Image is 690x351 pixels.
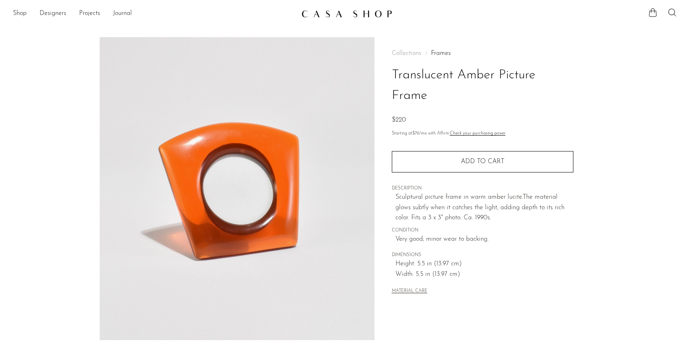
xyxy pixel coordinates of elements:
[392,65,573,106] h1: Translucent Amber Picture Frame
[392,252,573,259] span: DIMENSIONS
[13,7,295,21] nav: Desktop navigation
[392,130,573,137] p: Starting at /mo with Affirm.
[412,131,419,136] span: $76
[450,131,506,136] a: Check your purchasing power - Learn more about Affirm Financing (opens in modal)
[431,50,451,57] a: Frames
[13,7,295,21] ul: NEW HEADER MENU
[40,8,66,19] a: Designers
[392,151,573,172] button: Add to cart
[79,8,100,19] a: Projects
[100,37,374,340] img: Translucent Amber Picture Frame
[392,50,573,57] nav: Breadcrumbs
[113,8,132,19] a: Journal
[392,185,573,192] span: DESCRIPTION
[461,158,504,165] span: Add to cart
[392,288,427,294] button: MATERIAL CARE
[395,259,573,269] span: Height: 5.5 in (13.97 cm)
[392,50,421,57] span: Collections
[392,117,406,123] span: $220
[395,234,573,245] span: Very good; minor wear to backing.
[392,227,573,234] span: CONDITION
[13,8,27,19] a: Shop
[395,192,573,223] p: Sculptural picture frame in warm amber lucite. The material glows subtly when it catches the ligh...
[395,269,573,280] span: Width: 5.5 in (13.97 cm)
